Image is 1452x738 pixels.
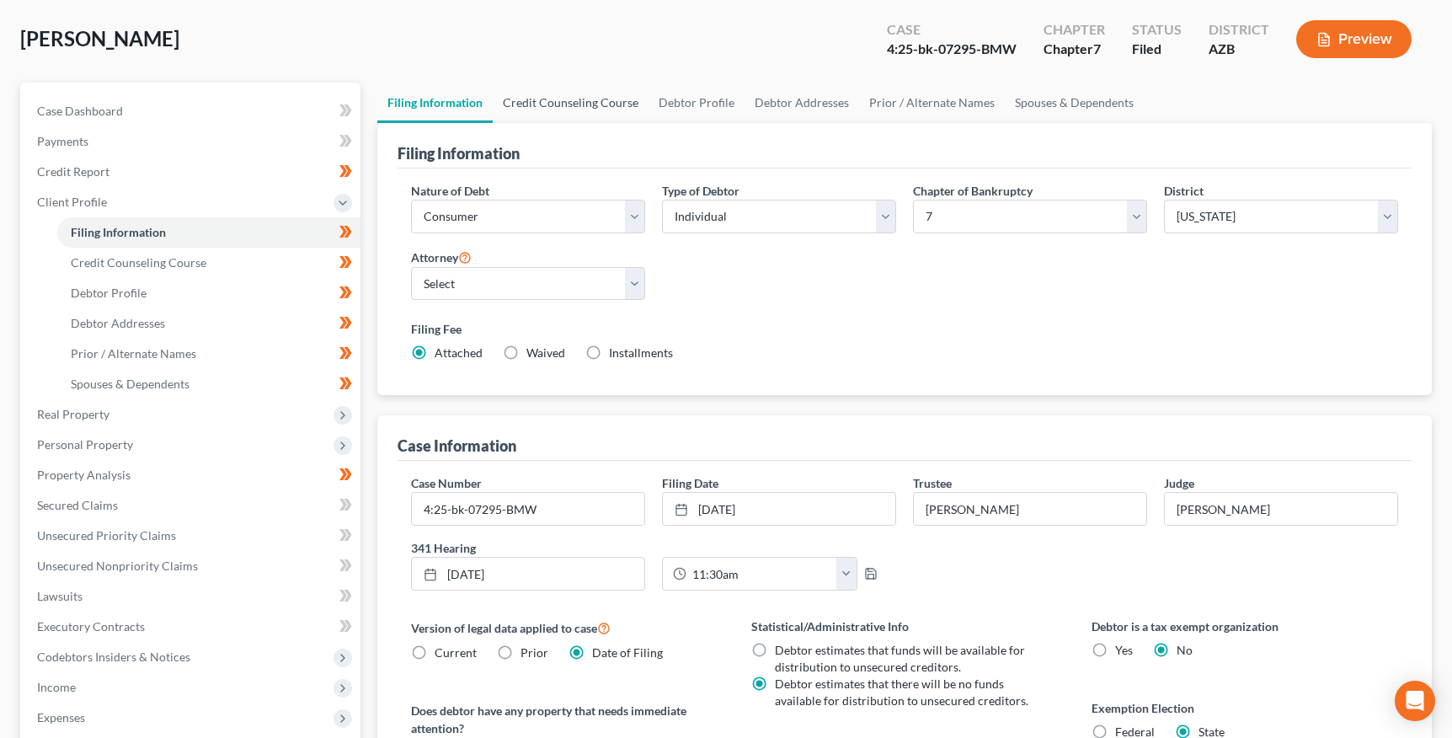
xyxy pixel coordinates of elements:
[71,286,147,300] span: Debtor Profile
[57,308,360,339] a: Debtor Addresses
[411,474,482,492] label: Case Number
[37,407,109,421] span: Real Property
[71,316,165,330] span: Debtor Addresses
[403,539,905,557] label: 341 Hearing
[411,618,718,638] label: Version of legal data applied to case
[493,83,649,123] a: Credit Counseling Course
[775,676,1028,708] span: Debtor estimates that there will be no funds available for distribution to unsecured creditors.
[37,650,190,664] span: Codebtors Insiders & Notices
[609,345,673,360] span: Installments
[37,589,83,603] span: Lawsuits
[24,490,360,521] a: Secured Claims
[412,493,644,525] input: Enter case number...
[526,345,565,360] span: Waived
[24,581,360,612] a: Lawsuits
[914,493,1146,525] input: --
[398,143,520,163] div: Filing Information
[662,182,739,200] label: Type of Debtor
[57,369,360,399] a: Spouses & Dependents
[435,345,483,360] span: Attached
[37,164,109,179] span: Credit Report
[57,339,360,369] a: Prior / Alternate Names
[663,493,895,525] a: [DATE]
[887,40,1017,59] div: 4:25-bk-07295-BMW
[411,182,489,200] label: Nature of Debt
[71,255,206,270] span: Credit Counseling Course
[411,247,472,267] label: Attorney
[649,83,745,123] a: Debtor Profile
[1164,182,1204,200] label: District
[1209,20,1269,40] div: District
[57,217,360,248] a: Filing Information
[24,521,360,551] a: Unsecured Priority Claims
[24,126,360,157] a: Payments
[913,474,952,492] label: Trustee
[1005,83,1144,123] a: Spouses & Dependents
[398,436,516,456] div: Case Information
[24,612,360,642] a: Executory Contracts
[71,346,196,361] span: Prior / Alternate Names
[1165,493,1397,525] input: --
[887,20,1017,40] div: Case
[24,551,360,581] a: Unsecured Nonpriority Claims
[37,528,176,543] span: Unsecured Priority Claims
[37,498,118,512] span: Secured Claims
[859,83,1005,123] a: Prior / Alternate Names
[37,619,145,634] span: Executory Contracts
[37,559,198,573] span: Unsecured Nonpriority Claims
[377,83,493,123] a: Filing Information
[37,195,107,209] span: Client Profile
[1164,474,1194,492] label: Judge
[913,182,1033,200] label: Chapter of Bankruptcy
[24,157,360,187] a: Credit Report
[411,320,1398,338] label: Filing Fee
[1044,40,1105,59] div: Chapter
[1093,40,1101,56] span: 7
[592,645,663,660] span: Date of Filing
[37,680,76,694] span: Income
[1132,40,1182,59] div: Filed
[775,643,1025,674] span: Debtor estimates that funds will be available for distribution to unsecured creditors.
[1115,643,1133,657] span: Yes
[411,702,718,737] label: Does debtor have any property that needs immediate attention?
[686,558,837,590] input: -- : --
[24,460,360,490] a: Property Analysis
[435,645,477,660] span: Current
[71,377,190,391] span: Spouses & Dependents
[37,104,123,118] span: Case Dashboard
[20,26,179,51] span: [PERSON_NAME]
[1296,20,1412,58] button: Preview
[57,248,360,278] a: Credit Counseling Course
[37,710,85,725] span: Expenses
[37,134,88,148] span: Payments
[520,645,548,660] span: Prior
[1092,618,1398,635] label: Debtor is a tax exempt organization
[745,83,859,123] a: Debtor Addresses
[1177,643,1193,657] span: No
[412,558,644,590] a: [DATE]
[1209,40,1269,59] div: AZB
[1092,699,1398,717] label: Exemption Election
[24,96,360,126] a: Case Dashboard
[71,225,166,239] span: Filing Information
[57,278,360,308] a: Debtor Profile
[1044,20,1105,40] div: Chapter
[37,437,133,452] span: Personal Property
[1132,20,1182,40] div: Status
[662,474,718,492] label: Filing Date
[751,618,1058,635] label: Statistical/Administrative Info
[1395,681,1435,721] div: Open Intercom Messenger
[37,468,131,482] span: Property Analysis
